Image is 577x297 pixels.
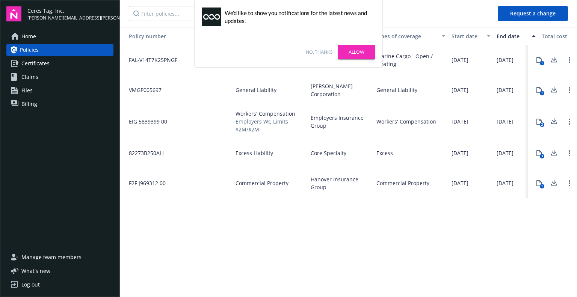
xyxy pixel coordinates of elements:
[565,56,574,65] a: Open options
[27,7,113,15] span: Ceres Tag, Inc.
[452,32,482,40] div: Start date
[123,118,167,125] span: EIG 5839399 00
[27,15,113,21] span: [PERSON_NAME][EMAIL_ADDRESS][PERSON_NAME][DOMAIN_NAME]
[311,82,370,98] span: [PERSON_NAME] Corporation
[565,149,574,158] a: Open options
[123,179,166,187] span: F2F J969312 00
[311,114,370,130] span: Employers Insurance Group
[6,6,21,21] img: navigator-logo.svg
[6,71,113,83] a: Claims
[129,6,223,21] input: Filter policies...
[306,49,332,56] a: No, thanks
[540,122,544,127] div: 2
[376,86,417,94] div: General Liability
[532,146,547,161] button: 3
[6,251,113,263] a: Manage team members
[6,98,113,110] a: Billing
[20,44,39,56] span: Policies
[236,118,305,133] span: Employers WC Limits $2M/$2M
[565,179,574,188] a: Open options
[542,32,576,40] div: Total cost
[532,83,547,98] button: 1
[27,6,113,21] button: Ceres Tag, Inc.[PERSON_NAME][EMAIL_ADDRESS][PERSON_NAME][DOMAIN_NAME]
[452,56,468,64] span: [DATE]
[376,179,429,187] div: Commercial Property
[21,57,50,69] span: Certificates
[21,71,38,83] span: Claims
[497,32,527,40] div: End date
[376,32,437,40] div: Lines of coverage
[6,267,62,275] button: What's new
[565,117,574,126] a: Open options
[497,86,514,94] span: [DATE]
[497,56,514,64] span: [DATE]
[452,179,468,187] span: [DATE]
[452,86,468,94] span: [DATE]
[123,32,221,40] div: Toggle SortBy
[497,149,514,157] span: [DATE]
[532,114,547,129] button: 2
[373,27,449,45] button: Lines of coverage
[497,179,514,187] span: [DATE]
[540,184,544,188] div: 1
[6,57,113,69] a: Certificates
[494,27,539,45] button: End date
[532,53,547,68] button: 1
[449,27,494,45] button: Start date
[376,118,436,125] div: Workers' Compensation
[6,84,113,96] a: Files
[498,6,568,21] button: Request a change
[311,149,346,157] span: Core Specialty
[225,9,371,25] div: We'd like to show you notifications for the latest news and updates.
[338,45,375,59] a: Allow
[540,91,544,95] div: 1
[311,175,370,191] span: Hanover Insurance Group
[123,149,164,157] span: 82273B250ALI
[565,86,574,95] a: Open options
[236,149,273,157] span: Excess Liability
[123,86,162,94] span: VMGP005697
[376,149,393,157] div: Excess
[21,267,50,275] span: What ' s new
[540,61,544,65] div: 1
[21,98,37,110] span: Billing
[452,149,468,157] span: [DATE]
[236,179,288,187] span: Commercial Property
[6,44,113,56] a: Policies
[540,154,544,158] div: 3
[236,86,276,94] span: General Liability
[236,110,305,118] span: Workers' Compensation
[6,30,113,42] a: Home
[452,118,468,125] span: [DATE]
[532,176,547,191] button: 1
[376,52,446,68] div: Marine Cargo - Open / Floating
[497,118,514,125] span: [DATE]
[21,279,40,291] div: Log out
[123,56,177,64] span: FAL-V14T7K25PNGF
[123,32,221,40] div: Policy number
[21,30,36,42] span: Home
[21,251,82,263] span: Manage team members
[21,84,33,96] span: Files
